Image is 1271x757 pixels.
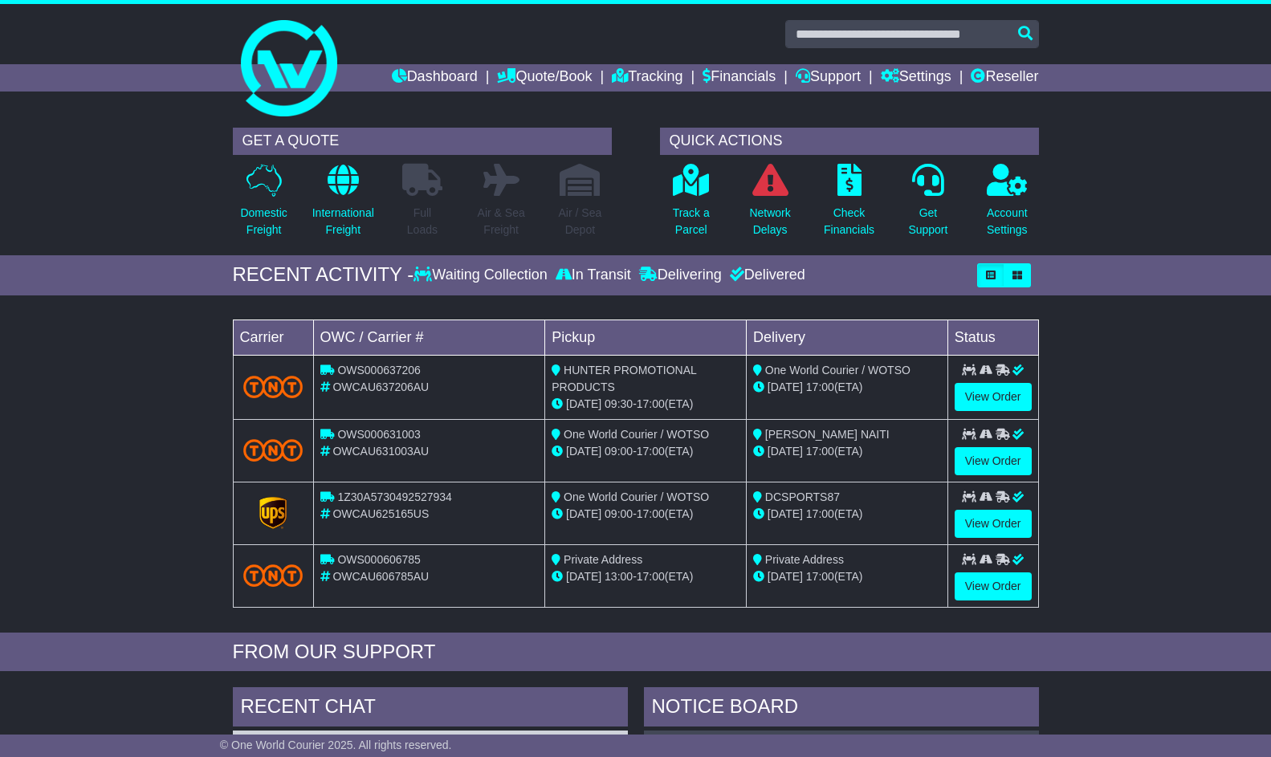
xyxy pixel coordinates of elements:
a: Reseller [971,64,1038,92]
div: Waiting Collection [413,267,551,284]
a: AccountSettings [986,163,1029,247]
div: (ETA) [753,568,941,585]
a: Track aParcel [672,163,711,247]
span: 17:00 [637,507,665,520]
span: [DATE] [768,570,803,583]
span: HUNTER PROMOTIONAL PRODUCTS [552,364,696,393]
span: 17:00 [806,507,834,520]
span: 17:00 [637,397,665,410]
a: View Order [955,447,1032,475]
img: TNT_Domestic.png [243,564,303,586]
a: InternationalFreight [312,163,375,247]
td: Pickup [545,319,747,355]
span: One World Courier / WOTSO [564,428,709,441]
span: 17:00 [806,445,834,458]
span: One World Courier / WOTSO [765,364,910,376]
a: Dashboard [392,64,478,92]
img: TNT_Domestic.png [243,439,303,461]
span: OWS000631003 [337,428,421,441]
span: DCSPORTS87 [765,490,840,503]
a: Quote/Book [497,64,592,92]
span: 13:00 [605,570,633,583]
div: Delivering [635,267,726,284]
a: View Order [955,510,1032,538]
span: [DATE] [768,445,803,458]
div: Delivered [726,267,805,284]
p: International Freight [312,205,374,238]
p: Full Loads [402,205,442,238]
a: Settings [881,64,951,92]
span: [DATE] [566,507,601,520]
span: Private Address [765,553,844,566]
div: - (ETA) [552,396,739,413]
p: Account Settings [987,205,1028,238]
a: GetSupport [907,163,948,247]
div: NOTICE BOARD [644,687,1039,731]
span: 09:00 [605,507,633,520]
span: 1Z30A5730492527934 [337,490,451,503]
span: [DATE] [768,381,803,393]
span: One World Courier / WOTSO [564,490,709,503]
span: OWCAU637206AU [332,381,429,393]
span: 17:00 [806,381,834,393]
p: Network Delays [749,205,790,238]
td: Status [947,319,1038,355]
div: RECENT ACTIVITY - [233,263,414,287]
div: RECENT CHAT [233,687,628,731]
span: OWS000637206 [337,364,421,376]
div: (ETA) [753,506,941,523]
img: TNT_Domestic.png [243,376,303,397]
span: 09:00 [605,445,633,458]
div: GET A QUOTE [233,128,612,155]
img: GetCarrierServiceLogo [259,497,287,529]
span: OWCAU606785AU [332,570,429,583]
span: © One World Courier 2025. All rights reserved. [220,739,452,751]
span: OWCAU631003AU [332,445,429,458]
a: DomesticFreight [239,163,287,247]
span: OWS000606785 [337,553,421,566]
span: [PERSON_NAME] NAITI [765,428,890,441]
a: View Order [955,572,1032,600]
div: QUICK ACTIONS [660,128,1039,155]
p: Check Financials [824,205,874,238]
p: Air & Sea Freight [478,205,525,238]
a: Financials [703,64,776,92]
div: (ETA) [753,443,941,460]
p: Track a Parcel [673,205,710,238]
span: [DATE] [566,445,601,458]
div: (ETA) [753,379,941,396]
span: 09:30 [605,397,633,410]
span: 17:00 [637,570,665,583]
span: Private Address [564,553,642,566]
p: Get Support [908,205,947,238]
div: - (ETA) [552,568,739,585]
span: 17:00 [637,445,665,458]
a: NetworkDelays [748,163,791,247]
div: In Transit [552,267,635,284]
td: Delivery [746,319,947,355]
span: 17:00 [806,570,834,583]
div: FROM OUR SUPPORT [233,641,1039,664]
a: Support [796,64,861,92]
span: [DATE] [566,397,601,410]
span: OWCAU625165US [332,507,429,520]
td: Carrier [233,319,313,355]
p: Domestic Freight [240,205,287,238]
a: Tracking [612,64,682,92]
div: - (ETA) [552,443,739,460]
a: View Order [955,383,1032,411]
span: [DATE] [768,507,803,520]
a: CheckFinancials [823,163,875,247]
div: - (ETA) [552,506,739,523]
td: OWC / Carrier # [313,319,545,355]
span: [DATE] [566,570,601,583]
p: Air / Sea Depot [559,205,602,238]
